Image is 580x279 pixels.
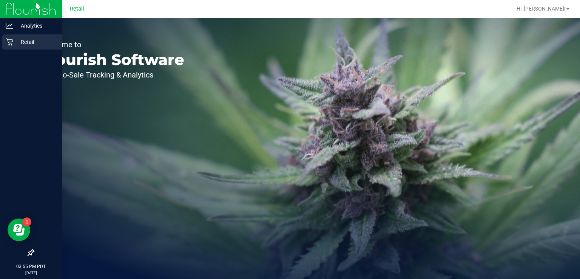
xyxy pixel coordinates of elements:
[6,38,13,46] inline-svg: Retail
[22,217,31,226] iframe: Resource center unread badge
[6,22,13,29] inline-svg: Analytics
[41,52,184,67] p: Flourish Software
[13,37,59,46] p: Retail
[41,71,184,79] p: Seed-to-Sale Tracking & Analytics
[517,6,566,12] span: Hi, [PERSON_NAME]!
[13,21,59,30] p: Analytics
[41,41,184,48] p: Welcome to
[3,263,59,270] p: 03:55 PM PDT
[70,6,84,12] span: Retail
[3,270,59,276] p: [DATE]
[8,219,30,241] iframe: Resource center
